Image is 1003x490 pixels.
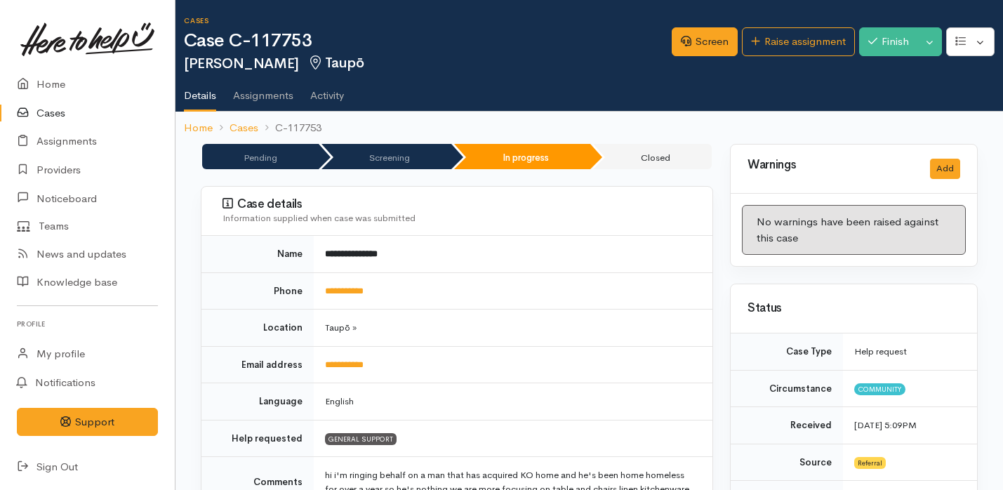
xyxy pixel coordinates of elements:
[184,17,672,25] h6: Cases
[201,420,314,457] td: Help requested
[307,54,364,72] span: Taupō
[17,408,158,437] button: Support
[930,159,960,179] button: Add
[731,444,843,481] td: Source
[731,333,843,370] td: Case Type
[859,27,918,56] button: Finish
[202,144,319,169] li: Pending
[454,144,590,169] li: In progress
[325,433,397,444] span: GENERAL SUPPORT
[201,310,314,347] td: Location
[17,314,158,333] h6: Profile
[321,144,452,169] li: Screening
[184,31,672,51] h1: Case C-117753
[184,120,213,136] a: Home
[222,211,696,225] div: Information supplied when case was submitted
[672,27,738,56] a: Screen
[854,419,917,431] time: [DATE] 5:09PM
[201,236,314,272] td: Name
[325,322,357,333] span: Taupō »
[233,71,293,110] a: Assignments
[222,197,696,211] h3: Case details
[593,144,712,169] li: Closed
[201,272,314,310] td: Phone
[731,370,843,407] td: Circumstance
[258,120,321,136] li: C-117753
[230,120,258,136] a: Cases
[175,112,1003,145] nav: breadcrumb
[314,383,712,421] td: English
[184,55,672,72] h2: [PERSON_NAME]
[748,302,960,315] h3: Status
[854,383,905,395] span: Community
[748,159,913,172] h3: Warnings
[201,346,314,383] td: Email address
[854,457,886,468] span: Referral
[731,407,843,444] td: Received
[843,333,977,370] td: Help request
[310,71,344,110] a: Activity
[184,71,216,112] a: Details
[742,205,966,255] div: No warnings have been raised against this case
[201,383,314,421] td: Language
[742,27,855,56] a: Raise assignment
